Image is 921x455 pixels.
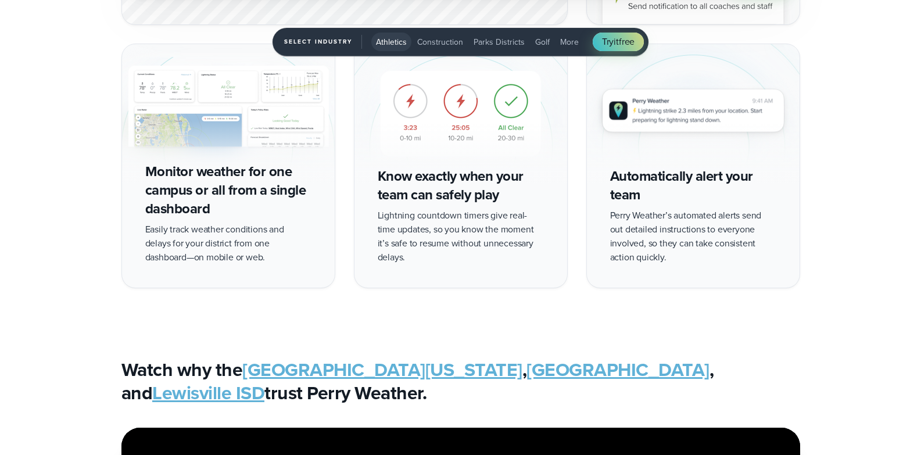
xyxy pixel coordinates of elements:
a: [GEOGRAPHIC_DATA][US_STATE] [242,356,522,384]
span: Athletics [376,36,407,48]
button: Parks Districts [469,33,529,51]
span: More [560,36,579,48]
span: Try free [602,35,635,49]
span: Golf [535,36,550,48]
span: Select Industry [284,35,362,49]
a: Lewisville ISD [152,379,264,407]
button: Construction [413,33,468,51]
h3: Watch why the , , and trust Perry Weather. [121,358,800,404]
button: More [556,33,583,51]
span: it [614,35,619,48]
a: Tryitfree [593,33,644,51]
span: Construction [417,36,463,48]
span: Parks Districts [474,36,525,48]
button: Golf [531,33,554,51]
a: [GEOGRAPHIC_DATA] [526,356,709,384]
button: Athletics [371,33,411,51]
